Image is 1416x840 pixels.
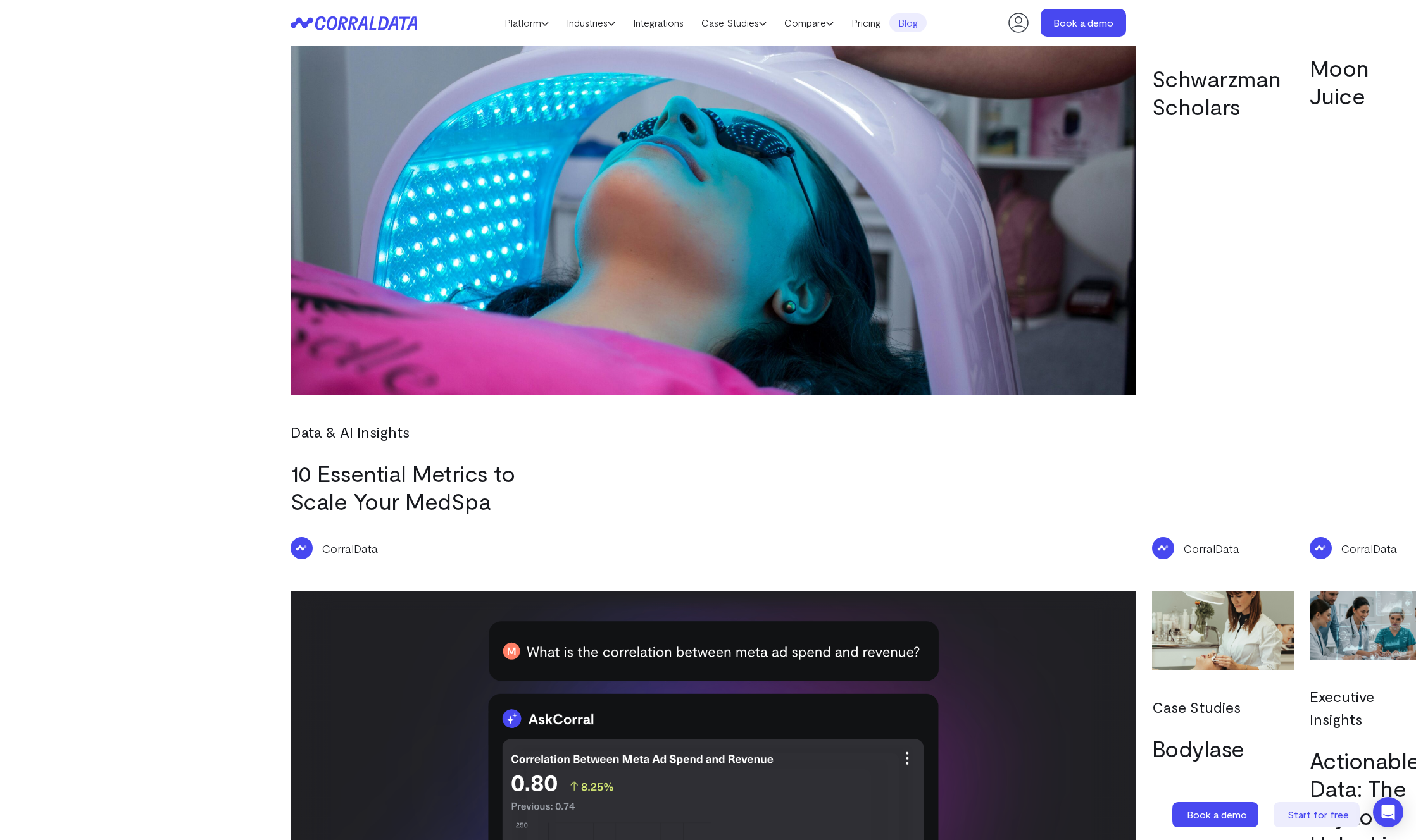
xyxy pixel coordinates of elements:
a: Bodylase [1152,734,1244,762]
span: Start for free [1288,808,1349,820]
a: Moon Juice [1310,54,1369,109]
a: Blog [889,13,927,32]
a: Schwarzman Scholars [1152,65,1281,120]
a: Case Studies [692,13,775,32]
a: Compare [775,13,843,32]
p: CorralData [1184,540,1239,557]
a: Book a demo [1041,9,1126,37]
div: Open Intercom Messenger [1373,797,1403,827]
div: Data & AI Insights [291,421,1124,443]
p: CorralData [1341,540,1397,557]
a: Book a demo [1172,802,1261,827]
a: Industries [558,13,624,32]
a: Start for free [1274,802,1362,827]
a: Integrations [624,13,692,32]
div: Case Studies [1152,696,1281,719]
p: CorralData [322,540,378,557]
a: Pricing [843,13,889,32]
a: Platform [496,13,558,32]
a: 10 Essential Metrics to Scale Your MedSpa [291,459,515,514]
span: Book a demo [1187,808,1247,820]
